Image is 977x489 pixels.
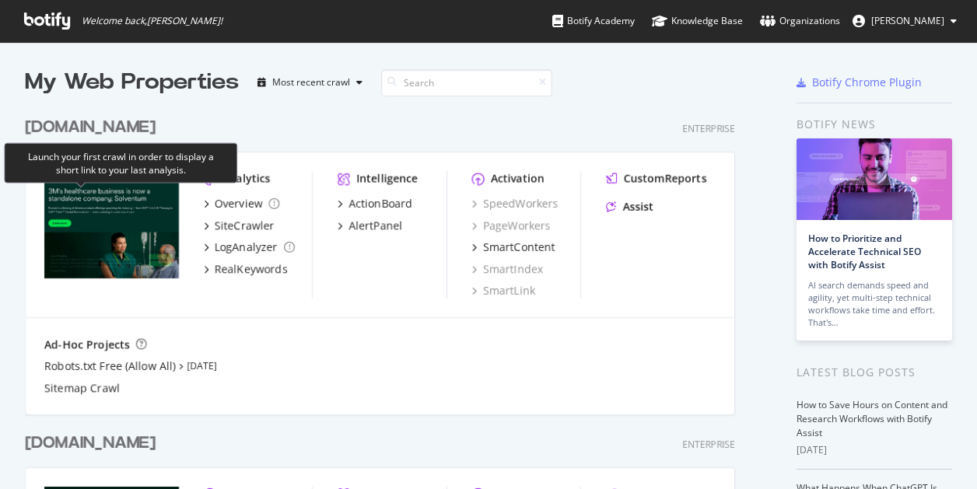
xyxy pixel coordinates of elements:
a: Sitemap Crawl [44,380,120,396]
a: ActionBoard [338,196,412,211]
a: AlertPanel [338,218,402,233]
a: SmartIndex [472,261,543,277]
div: CustomReports [623,171,706,187]
div: Activation [491,171,545,187]
div: Most recent crawl [272,78,350,87]
a: Overview [204,196,280,211]
div: Analytics [222,171,271,187]
a: How to Save Hours on Content and Research Workflows with Botify Assist [797,398,947,439]
div: My Web Properties [25,67,239,98]
a: [DOMAIN_NAME] [25,432,162,455]
div: Knowledge Base [652,13,743,29]
a: [DOMAIN_NAME] [25,117,162,139]
div: Overview [215,196,263,211]
div: [DOMAIN_NAME] [25,432,156,455]
div: Botify Academy [552,13,635,29]
div: Latest Blog Posts [797,364,952,381]
a: SiteCrawler [204,218,275,233]
div: Launch your first crawl in order to display a short link to your last analysis. [17,149,224,176]
div: Botify Chrome Plugin [812,75,922,90]
div: SmartContent [483,239,555,255]
div: RealKeywords [215,261,288,277]
img: solventum.com [44,171,179,278]
a: Assist [606,199,653,215]
div: Botify news [797,116,952,133]
div: AI search demands speed and agility, yet multi-step technical workflows take time and effort. Tha... [808,279,940,329]
a: SmartContent [472,239,555,255]
a: How to Prioritize and Accelerate Technical SEO with Botify Assist [808,232,921,271]
div: [DOMAIN_NAME] [25,117,156,139]
a: [DATE] [187,359,217,372]
a: SpeedWorkers [472,196,559,211]
div: [DATE] [797,443,952,457]
a: RealKeywords [204,261,288,277]
div: LogAnalyzer [215,239,278,255]
a: PageWorkers [472,218,551,233]
a: Botify Chrome Plugin [797,75,922,90]
a: CustomReports [606,171,706,187]
div: ActionBoard [348,196,412,211]
button: [PERSON_NAME] [840,9,969,33]
div: Ad-Hoc Projects [44,337,130,352]
img: How to Prioritize and Accelerate Technical SEO with Botify Assist [797,138,952,220]
div: Intelligence [356,171,418,187]
div: Enterprise [682,122,735,135]
div: AlertPanel [348,218,402,233]
div: Enterprise [682,438,735,451]
div: SiteCrawler [215,218,275,233]
div: Assist [622,199,653,215]
input: Search [381,69,552,96]
span: Welcome back, [PERSON_NAME] ! [82,15,222,27]
div: Organizations [760,13,840,29]
span: TL Chua [871,14,944,27]
a: LogAnalyzer [204,239,295,255]
a: Robots.txt Free (Allow All) [44,358,176,374]
a: SmartLink [472,283,535,299]
button: Most recent crawl [251,70,369,95]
